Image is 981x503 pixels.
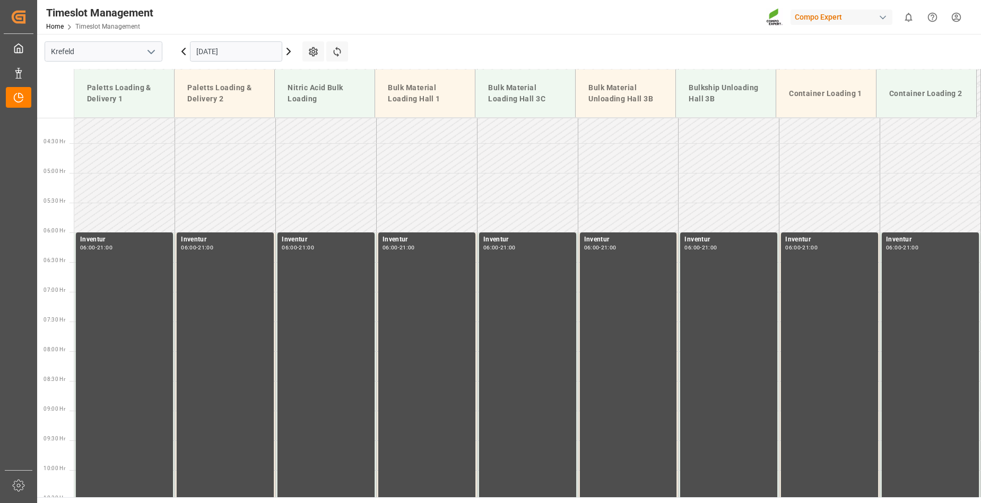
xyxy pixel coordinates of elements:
[44,436,65,441] span: 09:30 Hr
[921,5,944,29] button: Help Center
[282,245,297,250] div: 06:00
[903,245,918,250] div: 21:00
[46,5,153,21] div: Timeslot Management
[384,78,466,109] div: Bulk Material Loading Hall 1
[44,168,65,174] span: 05:00 Hr
[483,245,499,250] div: 06:00
[483,235,572,245] div: Inventur
[97,245,112,250] div: 21:00
[766,8,783,27] img: Screenshot%202023-09-29%20at%2010.02.21.png_1712312052.png
[885,84,968,103] div: Container Loading 2
[143,44,159,60] button: open menu
[44,138,65,144] span: 04:30 Hr
[80,245,96,250] div: 06:00
[383,245,398,250] div: 06:00
[83,78,166,109] div: Paletts Loading & Delivery 1
[196,245,198,250] div: -
[897,5,921,29] button: show 0 new notifications
[584,78,667,109] div: Bulk Material Unloading Hall 3B
[785,84,867,103] div: Container Loading 1
[584,245,600,250] div: 06:00
[886,245,901,250] div: 06:00
[801,245,802,250] div: -
[785,245,801,250] div: 06:00
[886,235,975,245] div: Inventur
[183,78,266,109] div: Paletts Loading & Delivery 2
[283,78,366,109] div: Nitric Acid Bulk Loading
[400,245,415,250] div: 21:00
[398,245,400,250] div: -
[190,41,282,62] input: DD.MM.YYYY
[44,198,65,204] span: 05:30 Hr
[44,406,65,412] span: 09:00 Hr
[700,245,701,250] div: -
[44,346,65,352] span: 08:00 Hr
[383,235,471,245] div: Inventur
[96,245,97,250] div: -
[499,245,500,250] div: -
[44,228,65,233] span: 06:00 Hr
[791,7,897,27] button: Compo Expert
[44,376,65,382] span: 08:30 Hr
[181,245,196,250] div: 06:00
[299,245,314,250] div: 21:00
[297,245,299,250] div: -
[80,235,169,245] div: Inventur
[684,235,773,245] div: Inventur
[181,235,270,245] div: Inventur
[44,465,65,471] span: 10:00 Hr
[901,245,903,250] div: -
[684,78,767,109] div: Bulkship Unloading Hall 3B
[44,317,65,323] span: 07:30 Hr
[791,10,892,25] div: Compo Expert
[599,245,601,250] div: -
[584,235,673,245] div: Inventur
[44,287,65,293] span: 07:00 Hr
[785,235,874,245] div: Inventur
[45,41,162,62] input: Type to search/select
[684,245,700,250] div: 06:00
[44,495,65,501] span: 10:30 Hr
[601,245,617,250] div: 21:00
[44,257,65,263] span: 06:30 Hr
[46,23,64,30] a: Home
[702,245,717,250] div: 21:00
[198,245,213,250] div: 21:00
[500,245,516,250] div: 21:00
[484,78,567,109] div: Bulk Material Loading Hall 3C
[802,245,818,250] div: 21:00
[282,235,370,245] div: Inventur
